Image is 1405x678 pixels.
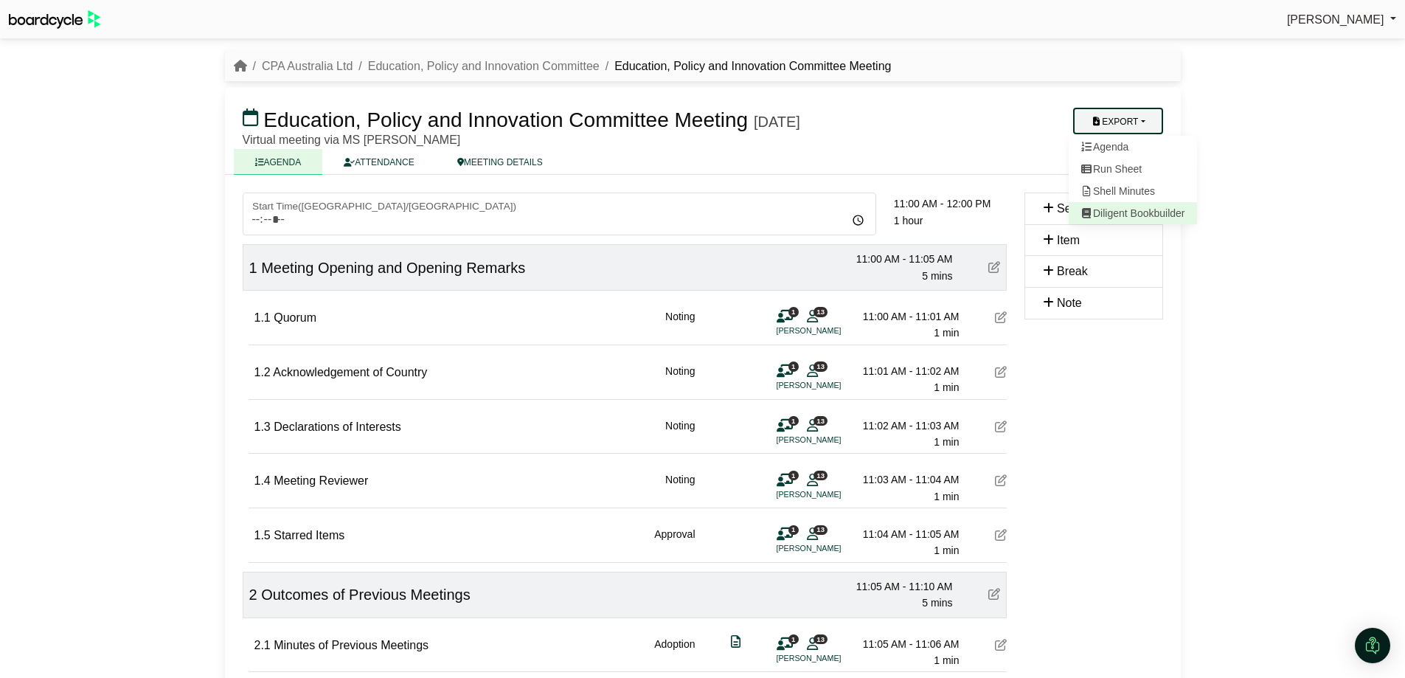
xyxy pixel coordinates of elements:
[249,260,257,276] span: 1
[1069,158,1197,180] a: Run Sheet
[274,421,401,433] span: Declarations of Interests
[813,471,828,480] span: 13
[777,434,887,446] li: [PERSON_NAME]
[788,634,799,644] span: 1
[777,379,887,392] li: [PERSON_NAME]
[777,488,887,501] li: [PERSON_NAME]
[813,416,828,426] span: 13
[813,634,828,644] span: 13
[665,471,695,505] div: Noting
[274,639,429,651] span: Minutes of Previous Meetings
[813,525,828,535] span: 13
[254,366,271,378] span: 1.2
[1069,180,1197,202] a: Shell Minutes
[1057,297,1082,309] span: Note
[788,362,799,371] span: 1
[777,652,887,665] li: [PERSON_NAME]
[788,471,799,480] span: 1
[274,529,344,542] span: Starred Items
[894,215,923,226] span: 1 hour
[934,381,959,393] span: 1 min
[934,327,959,339] span: 1 min
[1287,10,1396,30] a: [PERSON_NAME]
[234,149,323,175] a: AGENDA
[1057,202,1096,215] span: Section
[934,544,959,556] span: 1 min
[813,307,828,316] span: 13
[777,325,887,337] li: [PERSON_NAME]
[754,113,800,131] div: [DATE]
[261,260,525,276] span: Meeting Opening and Opening Remarks
[813,362,828,371] span: 13
[654,636,695,669] div: Adoption
[273,366,427,378] span: Acknowledgement of Country
[665,308,695,342] div: Noting
[234,57,892,76] nav: breadcrumb
[788,416,799,426] span: 1
[368,60,600,72] a: Education, Policy and Innovation Committee
[1073,108,1162,134] button: Export
[922,597,952,609] span: 5 mins
[1057,234,1080,246] span: Item
[254,421,271,433] span: 1.3
[850,578,953,595] div: 11:05 AM - 11:10 AM
[263,108,748,131] span: Education, Policy and Innovation Committee Meeting
[856,308,960,325] div: 11:00 AM - 11:01 AM
[665,418,695,451] div: Noting
[322,149,435,175] a: ATTENDANCE
[654,526,695,559] div: Approval
[1069,136,1197,158] a: Agenda
[788,525,799,535] span: 1
[788,307,799,316] span: 1
[1355,628,1390,663] div: Open Intercom Messenger
[274,311,316,324] span: Quorum
[254,529,271,542] span: 1.5
[850,251,953,267] div: 11:00 AM - 11:05 AM
[436,149,564,175] a: MEETING DETAILS
[922,270,952,282] span: 5 mins
[665,363,695,396] div: Noting
[1057,265,1088,277] span: Break
[934,436,959,448] span: 1 min
[254,311,271,324] span: 1.1
[934,654,959,666] span: 1 min
[9,10,100,29] img: BoardcycleBlackGreen-aaafeed430059cb809a45853b8cf6d952af9d84e6e89e1f1685b34bfd5cb7d64.svg
[274,474,368,487] span: Meeting Reviewer
[600,57,892,76] li: Education, Policy and Innovation Committee Meeting
[894,196,1007,212] div: 11:00 AM - 12:00 PM
[856,363,960,379] div: 11:01 AM - 11:02 AM
[777,542,887,555] li: [PERSON_NAME]
[856,526,960,542] div: 11:04 AM - 11:05 AM
[1069,202,1197,224] a: Diligent Bookbuilder
[249,587,257,603] span: 2
[856,418,960,434] div: 11:02 AM - 11:03 AM
[262,60,353,72] a: CPA Australia Ltd
[856,636,960,652] div: 11:05 AM - 11:06 AM
[254,474,271,487] span: 1.4
[934,491,959,502] span: 1 min
[856,471,960,488] div: 11:03 AM - 11:04 AM
[254,639,271,651] span: 2.1
[243,134,461,146] span: Virtual meeting via MS [PERSON_NAME]
[261,587,470,603] span: Outcomes of Previous Meetings
[1287,13,1384,26] span: [PERSON_NAME]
